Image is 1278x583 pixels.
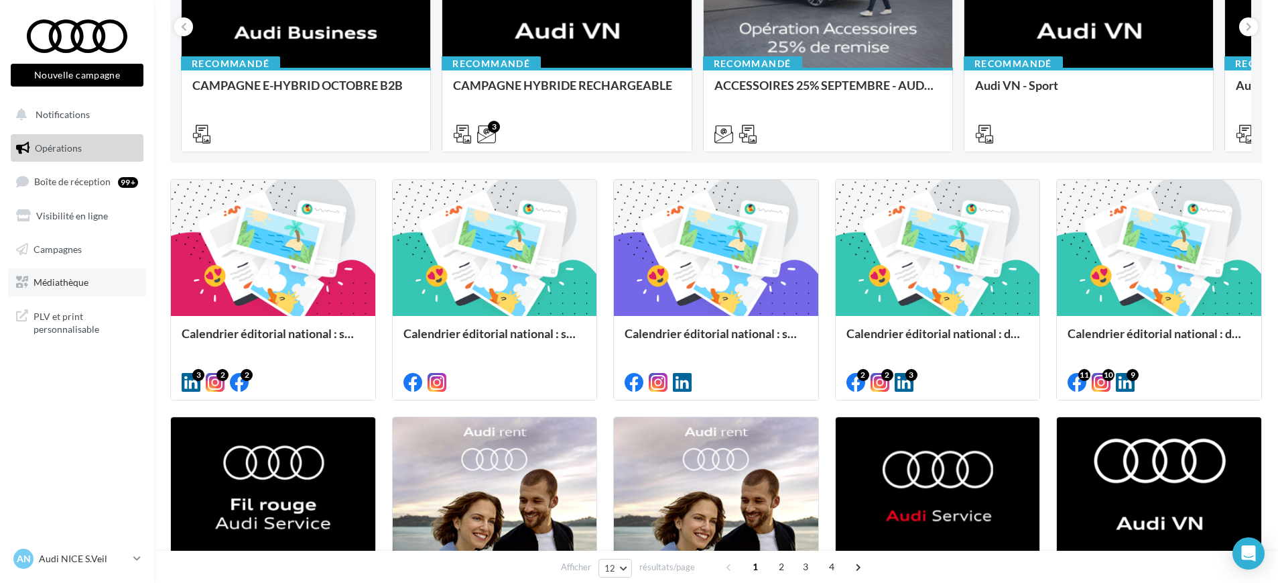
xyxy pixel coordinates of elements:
[192,369,204,381] div: 3
[846,327,1029,354] div: Calendrier éditorial national : du 02.09 au 15.09
[35,142,82,154] span: Opérations
[241,369,253,381] div: 2
[8,202,146,230] a: Visibilité en ligne
[964,56,1063,71] div: Recommandé
[11,546,143,572] a: AN Audi NICE S.Veil
[216,369,229,381] div: 2
[34,176,111,187] span: Boîte de réception
[598,559,633,578] button: 12
[8,302,146,341] a: PLV et print personnalisable
[453,78,680,105] div: CAMPAGNE HYBRIDE RECHARGEABLE
[8,101,141,129] button: Notifications
[181,56,280,71] div: Recommandé
[1078,369,1090,381] div: 11
[714,78,942,105] div: ACCESSOIRES 25% SEPTEMBRE - AUDI SERVICE
[17,552,31,566] span: AN
[39,552,128,566] p: Audi NICE S.Veil
[625,327,808,354] div: Calendrier éditorial national : semaine du 08.09 au 14.09
[745,556,766,578] span: 1
[639,561,695,574] span: résultats/page
[1232,537,1265,570] div: Open Intercom Messenger
[857,369,869,381] div: 2
[1127,369,1139,381] div: 9
[34,243,82,254] span: Campagnes
[34,307,138,336] span: PLV et print personnalisable
[192,78,420,105] div: CAMPAGNE E-HYBRID OCTOBRE B2B
[771,556,792,578] span: 2
[703,56,802,71] div: Recommandé
[8,268,146,297] a: Médiathèque
[561,561,591,574] span: Afficher
[604,563,616,574] span: 12
[36,109,90,120] span: Notifications
[881,369,893,381] div: 2
[36,210,108,221] span: Visibilité en ligne
[182,327,365,354] div: Calendrier éditorial national : semaine du 22.09 au 28.09
[8,167,146,196] a: Boîte de réception99+
[1068,327,1251,354] div: Calendrier éditorial national : du 02.09 au 09.09
[821,556,842,578] span: 4
[488,121,500,133] div: 3
[975,78,1202,105] div: Audi VN - Sport
[442,56,541,71] div: Recommandé
[8,134,146,162] a: Opérations
[8,235,146,264] a: Campagnes
[11,64,143,87] button: Nouvelle campagne
[905,369,917,381] div: 3
[795,556,816,578] span: 3
[34,276,88,288] span: Médiathèque
[403,327,586,354] div: Calendrier éditorial national : semaine du 15.09 au 21.09
[118,177,138,188] div: 99+
[1102,369,1114,381] div: 10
